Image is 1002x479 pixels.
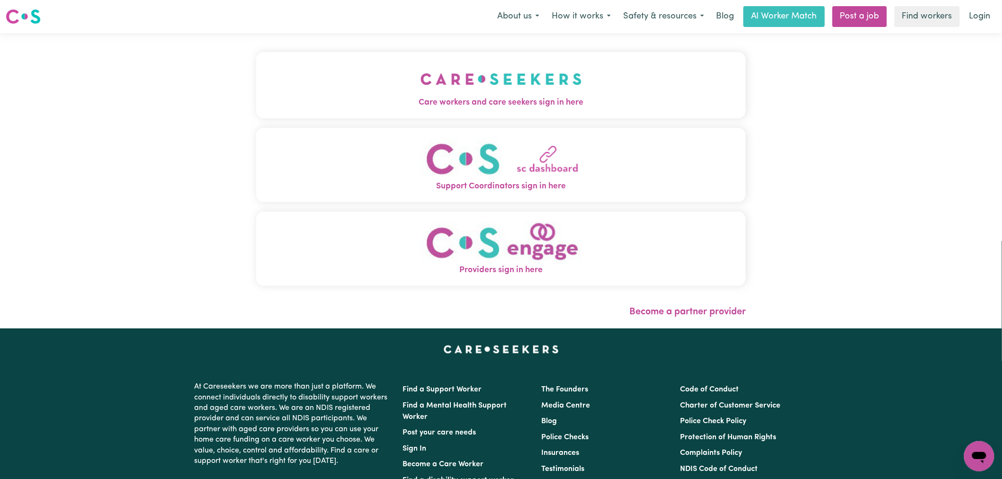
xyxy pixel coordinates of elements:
[403,429,476,436] a: Post your care needs
[6,8,41,25] img: Careseekers logo
[541,465,584,473] a: Testimonials
[194,378,391,470] p: At Careseekers we are more than just a platform. We connect individuals directly to disability su...
[444,346,559,353] a: Careseekers home page
[403,386,482,393] a: Find a Support Worker
[964,6,996,27] a: Login
[256,212,746,286] button: Providers sign in here
[541,434,589,441] a: Police Checks
[680,417,747,425] a: Police Check Policy
[629,307,746,317] a: Become a partner provider
[680,402,781,409] a: Charter of Customer Service
[617,7,710,27] button: Safety & resources
[710,6,740,27] a: Blog
[964,441,994,471] iframe: Button to launch messaging window
[680,449,743,457] a: Complaints Policy
[256,97,746,109] span: Care workers and care seekers sign in here
[541,449,579,457] a: Insurances
[541,417,557,425] a: Blog
[546,7,617,27] button: How it works
[680,386,739,393] a: Code of Conduct
[832,6,887,27] a: Post a job
[491,7,546,27] button: About us
[541,386,588,393] a: The Founders
[680,465,758,473] a: NDIS Code of Conduct
[256,180,746,193] span: Support Coordinators sign in here
[256,128,746,202] button: Support Coordinators sign in here
[403,461,483,468] a: Become a Care Worker
[403,402,507,421] a: Find a Mental Health Support Worker
[256,52,746,118] button: Care workers and care seekers sign in here
[895,6,960,27] a: Find workers
[680,434,777,441] a: Protection of Human Rights
[743,6,825,27] a: AI Worker Match
[403,445,426,452] a: Sign In
[6,6,41,27] a: Careseekers logo
[541,402,590,409] a: Media Centre
[256,264,746,276] span: Providers sign in here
